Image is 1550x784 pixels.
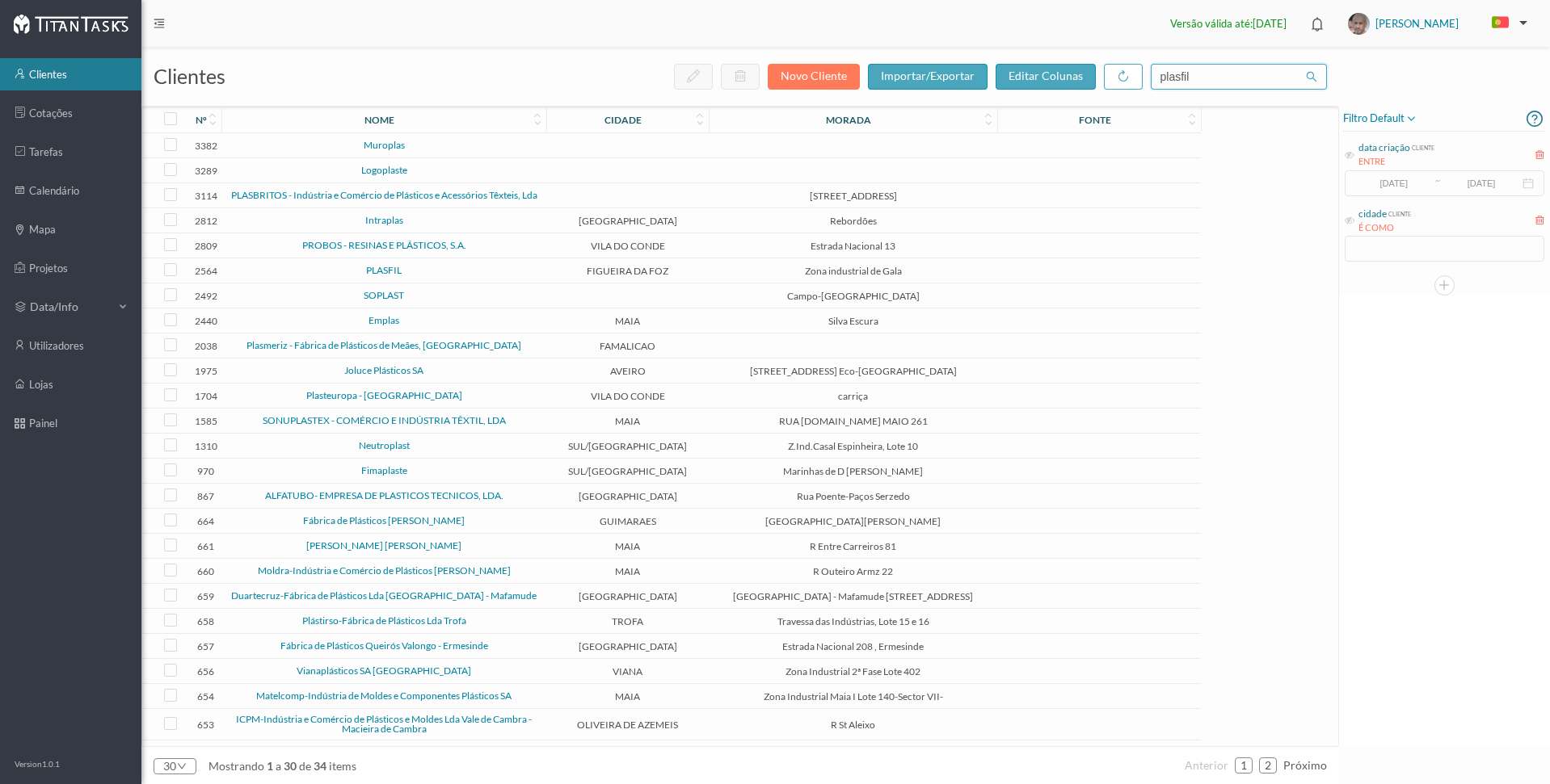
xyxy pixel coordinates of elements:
[713,440,993,452] span: Z.Ind.Casal Espinheira, Lote 10
[713,719,993,731] span: R St Aleixo
[713,565,993,577] span: R Outeiro Armz 22
[15,758,60,770] p: Version 1.0.1
[364,139,405,151] a: Muroplas
[1151,64,1327,90] input: procurar
[208,759,264,773] span: mostrando
[550,340,706,352] span: FAMALICAO
[550,440,706,452] span: SUL/[GEOGRAPHIC_DATA]
[1527,106,1543,131] i: icon: question-circle-o
[359,439,410,451] a: Neutroplast
[194,140,217,152] span: 3382
[713,540,993,552] span: R Entre Carreiros 81
[13,14,128,34] img: Logo
[276,759,281,773] span: a
[194,540,217,552] span: 661
[713,190,993,202] span: [STREET_ADDRESS]
[306,539,461,551] a: [PERSON_NAME] [PERSON_NAME]
[176,761,187,771] i: icon: down
[604,114,642,126] div: cidade
[1358,155,1434,169] div: ENTRE
[550,615,706,627] span: TROFA
[246,339,521,351] a: Plasmeriz - Fábrica de Plásticos de Meães, [GEOGRAPHIC_DATA]
[881,69,975,82] span: importar/exportar
[154,18,165,29] i: icon: menu-fold
[550,540,706,552] span: MAIA
[194,665,217,677] span: 656
[826,114,871,126] div: morada
[297,665,471,677] a: Vianaplásticos SA [GEOGRAPHIC_DATA]
[194,215,217,227] span: 2812
[194,690,217,702] span: 654
[194,165,217,177] span: 3289
[194,340,217,352] span: 2038
[194,490,217,502] span: 867
[302,239,466,251] a: PROBOS - RESINAS E PLÁSTICOS, S.A.
[713,465,993,477] span: Marinhas de D [PERSON_NAME]
[713,415,993,427] span: RUA [DOMAIN_NAME] MAIO 261
[364,289,404,301] a: SOPLAST
[196,114,207,126] div: nº
[361,464,407,476] a: Fimaplaste
[713,615,993,627] span: Travessa das Indústrias, Lote 15 e 16
[194,365,217,377] span: 1975
[194,565,217,577] span: 660
[154,64,225,88] span: clientes
[194,465,217,477] span: 970
[263,414,506,426] a: SONUPLASTEX - COMÉRCIO E INDÚSTRIA TÊXTIL, LDA
[256,690,512,702] a: Matelcomp-Indústria de Moldes e Componentes Plásticos SA
[163,754,176,778] div: 30
[996,64,1096,90] button: editar colunas
[281,759,299,773] span: 30
[713,490,993,502] span: Rua Poente-Paços Serzedo
[299,759,311,773] span: de
[236,713,532,735] a: ICPM-Indústria e Comércio de Plásticos e Moldes Lda Vale de Cambra - Macieira de Cambra
[194,440,217,452] span: 1310
[194,719,217,731] span: 653
[713,590,993,602] span: [GEOGRAPHIC_DATA] - Mafamude [STREET_ADDRESS]
[1358,140,1410,155] div: data criação
[550,265,706,277] span: FIGUEIRA DA FOZ
[1410,140,1434,153] div: cliente
[781,69,847,82] span: novo cliente
[550,365,706,377] span: AVEIRO
[550,465,706,477] span: SUL/[GEOGRAPHIC_DATA]
[311,759,329,773] span: 34
[768,64,860,90] button: novo cliente
[194,590,217,602] span: 659
[713,515,993,527] span: [GEOGRAPHIC_DATA][PERSON_NAME]
[306,389,462,401] a: Plasteuropa - [GEOGRAPHIC_DATA]
[194,415,217,427] span: 1585
[231,589,537,602] a: Duartecruz-Fábrica de Plásticos Lda [GEOGRAPHIC_DATA] - Mafamude
[361,164,407,176] a: Logoplaste
[713,265,993,277] span: Zona industrial de Gala
[713,640,993,652] span: Estrada Nacional 208 , Ermesinde
[1260,753,1276,778] a: 2
[868,64,988,90] button: importar/exportar
[1358,207,1387,221] div: cidade
[365,214,403,226] a: Intraplas
[364,114,394,126] div: nome
[550,665,706,677] span: VIANA
[713,665,993,677] span: Zona Industrial 2ª Fase Lote 402
[550,690,706,702] span: MAIA
[1306,71,1317,82] i: icon: search
[550,640,706,652] span: [GEOGRAPHIC_DATA]
[1235,757,1253,774] li: 1
[194,515,217,527] span: 664
[194,290,217,302] span: 2492
[194,615,217,627] span: 658
[1283,753,1327,778] li: Página Seguinte
[550,415,706,427] span: MAIA
[1185,753,1228,778] li: Página Anterior
[713,315,993,327] span: Silva Escura
[1079,114,1111,126] div: Fonte
[550,315,706,327] span: MAIA
[713,290,993,302] span: Campo-[GEOGRAPHIC_DATA]
[280,639,488,652] a: Fábrica de Plásticos Queirós Valongo - Ermesinde
[194,190,217,202] span: 3114
[1387,207,1411,219] div: cliente
[194,265,217,277] span: 2564
[550,565,706,577] span: MAIA
[1259,757,1277,774] li: 2
[369,314,399,326] a: Emplas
